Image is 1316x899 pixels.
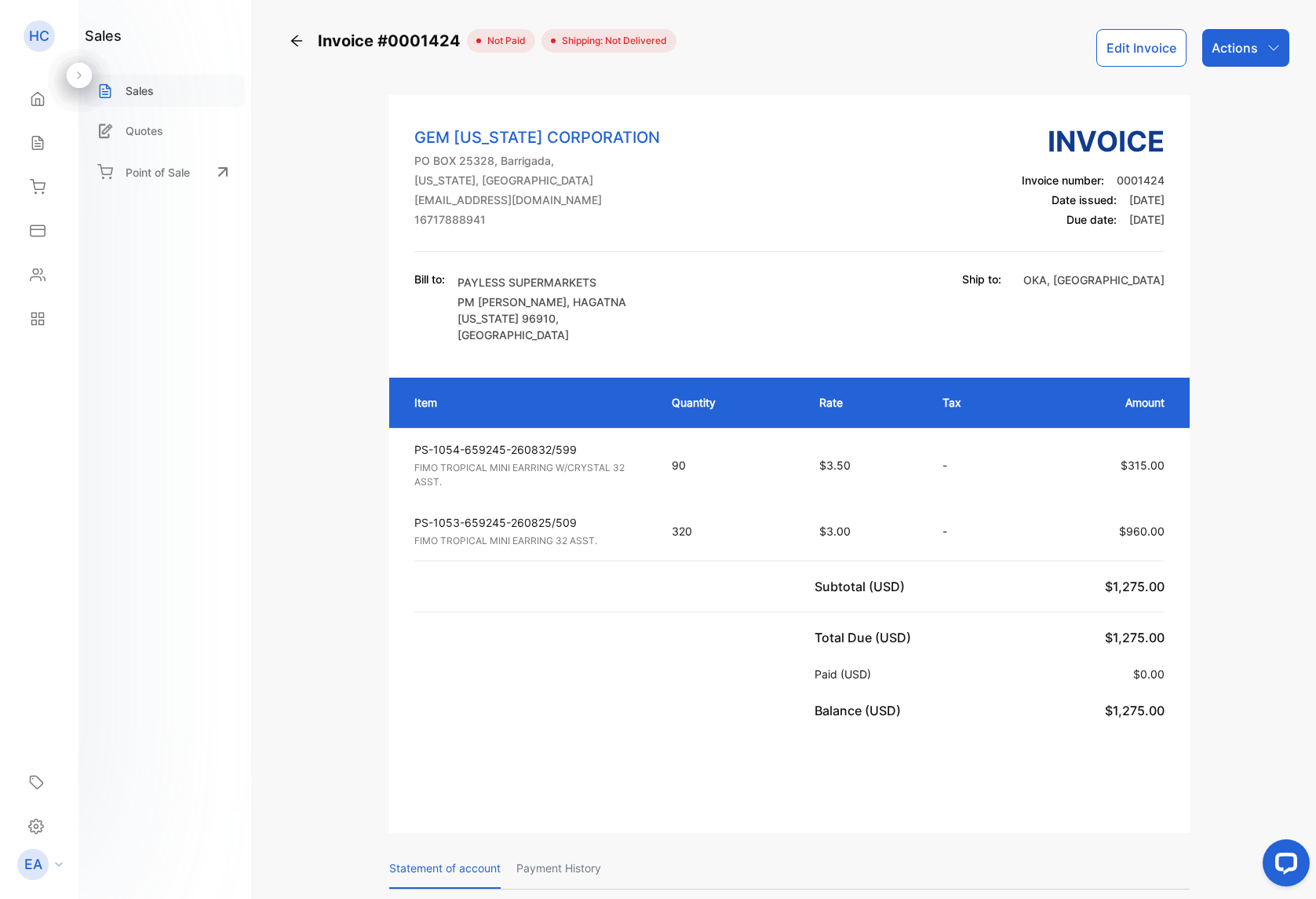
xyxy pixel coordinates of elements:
[414,271,445,287] p: Bill to:
[1212,38,1258,57] p: Actions
[1119,524,1165,538] span: $960.00
[942,394,1010,411] p: Tax
[1117,174,1165,187] span: 0001424
[414,461,643,489] p: FIMO TROPICAL MINI EARRING W/CRYSTAL 32 ASST.
[389,849,501,889] p: Statement of account
[414,126,660,149] p: GEM [US_STATE] CORPORATION
[1023,273,1047,287] span: OKA
[458,295,626,325] span: PM [PERSON_NAME], HAGATNA [US_STATE] 96910
[672,394,789,411] p: Quantity
[815,666,877,682] p: Paid (USD)
[1041,394,1164,411] p: Amount
[85,155,245,189] a: Point of Sale
[1052,193,1117,206] span: Date issued:
[672,523,789,539] p: 320
[85,115,245,147] a: Quotes
[1066,213,1117,226] span: Due date:
[414,394,640,411] p: Item
[819,524,851,538] span: $3.00
[516,849,601,889] p: Payment History
[942,457,1010,473] p: -
[414,172,660,188] p: [US_STATE], [GEOGRAPHIC_DATA]
[1121,459,1165,472] span: $315.00
[1129,213,1165,226] span: [DATE]
[414,211,660,228] p: 16717888941
[1250,833,1316,899] iframe: LiveChat chat widget
[24,854,42,875] p: EA
[414,152,660,169] p: PO BOX 25328, Barrigada,
[1105,630,1165,645] span: $1,275.00
[942,523,1010,539] p: -
[126,122,163,139] p: Quotes
[85,25,122,46] h1: sales
[672,457,789,473] p: 90
[85,75,245,107] a: Sales
[414,441,643,458] p: PS-1054-659245-260832/599
[819,394,911,411] p: Rate
[815,628,917,647] p: Total Due (USD)
[1105,579,1165,594] span: $1,275.00
[1202,29,1289,67] button: Actions
[815,577,911,596] p: Subtotal (USD)
[481,34,526,48] span: not paid
[1133,667,1165,681] span: $0.00
[29,26,49,46] p: HC
[414,192,660,208] p: [EMAIL_ADDRESS][DOMAIN_NAME]
[1047,273,1165,287] span: , [GEOGRAPHIC_DATA]
[414,514,643,531] p: PS-1053-659245-260825/509
[414,534,643,548] p: FIMO TROPICAL MINI EARRING 32 ASST.
[318,29,467,53] span: Invoice #0001424
[815,701,907,720] p: Balance (USD)
[126,164,190,181] p: Point of Sale
[1022,120,1165,163] h3: Invoice
[458,274,638,291] p: PAYLESS SUPERMARKETS
[1129,193,1165,206] span: [DATE]
[819,459,851,472] span: $3.50
[1096,29,1187,67] button: Edit Invoice
[1105,703,1165,718] span: $1,275.00
[1022,174,1104,187] span: Invoice number:
[962,271,1001,287] p: Ship to:
[126,82,154,99] p: Sales
[556,34,667,48] span: Shipping: Not Delivered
